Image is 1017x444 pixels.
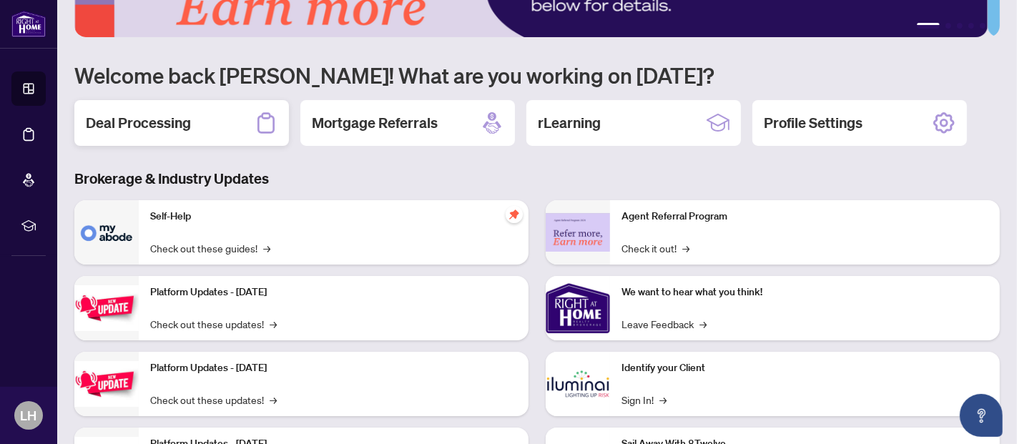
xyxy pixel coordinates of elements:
img: Self-Help [74,200,139,265]
p: Platform Updates - [DATE] [150,285,517,300]
img: Platform Updates - July 8, 2025 [74,361,139,406]
p: Self-Help [150,209,517,225]
a: Check out these guides!→ [150,240,270,256]
img: logo [11,11,46,37]
span: → [263,240,270,256]
h2: Deal Processing [86,113,191,133]
button: 2 [945,23,951,29]
button: 4 [968,23,974,29]
span: LH [21,405,37,425]
h2: Profile Settings [764,113,863,133]
h2: Mortgage Referrals [312,113,438,133]
button: 3 [957,23,963,29]
a: Check it out!→ [621,240,689,256]
p: Agent Referral Program [621,209,988,225]
span: → [659,392,667,408]
span: → [270,316,277,332]
h3: Brokerage & Industry Updates [74,169,1000,189]
button: Open asap [960,394,1003,437]
a: Check out these updates!→ [150,316,277,332]
a: Check out these updates!→ [150,392,277,408]
button: 5 [980,23,986,29]
a: Sign In!→ [621,392,667,408]
span: → [699,316,707,332]
img: We want to hear what you think! [546,276,610,340]
img: Identify your Client [546,352,610,416]
img: Platform Updates - July 21, 2025 [74,285,139,330]
p: Platform Updates - [DATE] [150,360,517,376]
h2: rLearning [538,113,601,133]
a: Leave Feedback→ [621,316,707,332]
p: Identify your Client [621,360,988,376]
h1: Welcome back [PERSON_NAME]! What are you working on [DATE]? [74,61,1000,89]
p: We want to hear what you think! [621,285,988,300]
button: 1 [917,23,940,29]
span: → [270,392,277,408]
span: → [682,240,689,256]
span: pushpin [506,206,523,223]
img: Agent Referral Program [546,213,610,252]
